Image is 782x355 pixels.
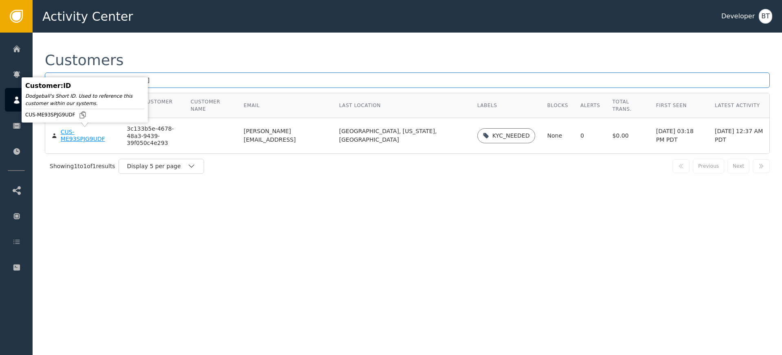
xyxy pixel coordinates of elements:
div: Display 5 per page [127,162,187,171]
div: CUS-ME93SPJG9UDF [25,111,144,119]
td: 0 [574,118,606,153]
td: [DATE] 12:37 AM PDT [709,118,769,153]
td: [DATE] 03:18 PM PDT [650,118,709,153]
div: Developer [721,11,755,21]
div: Blocks [547,102,568,109]
div: CUS-ME93SPJG9UDF [61,129,115,143]
button: BT [759,9,772,24]
div: Labels [477,102,535,109]
div: Your Customer ID [127,98,178,113]
div: Email [244,102,327,109]
div: Dodgeball's Short ID. Used to reference this customer within our systems. [25,92,144,107]
td: [GEOGRAPHIC_DATA], [US_STATE], [GEOGRAPHIC_DATA] [333,118,471,153]
td: [PERSON_NAME][EMAIL_ADDRESS] [237,118,333,153]
div: None [547,131,568,140]
div: Total Trans. [612,98,644,113]
div: 3c133b5e-4678-48a3-9439-39f050c4e293 [127,125,178,147]
div: Latest Activity [715,102,763,109]
td: $0.00 [606,118,650,153]
div: Last Location [339,102,465,109]
div: Customers [45,53,124,68]
div: KYC_NEEDED [492,131,530,140]
span: Activity Center [42,7,133,26]
button: Display 5 per page [119,159,204,174]
input: Search by name, email, or ID [45,72,770,88]
div: Customer Name [191,98,231,113]
div: First Seen [656,102,703,109]
div: Customer : ID [25,81,144,91]
div: Showing 1 to 1 of 1 results [50,162,115,171]
div: Alerts [580,102,600,109]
